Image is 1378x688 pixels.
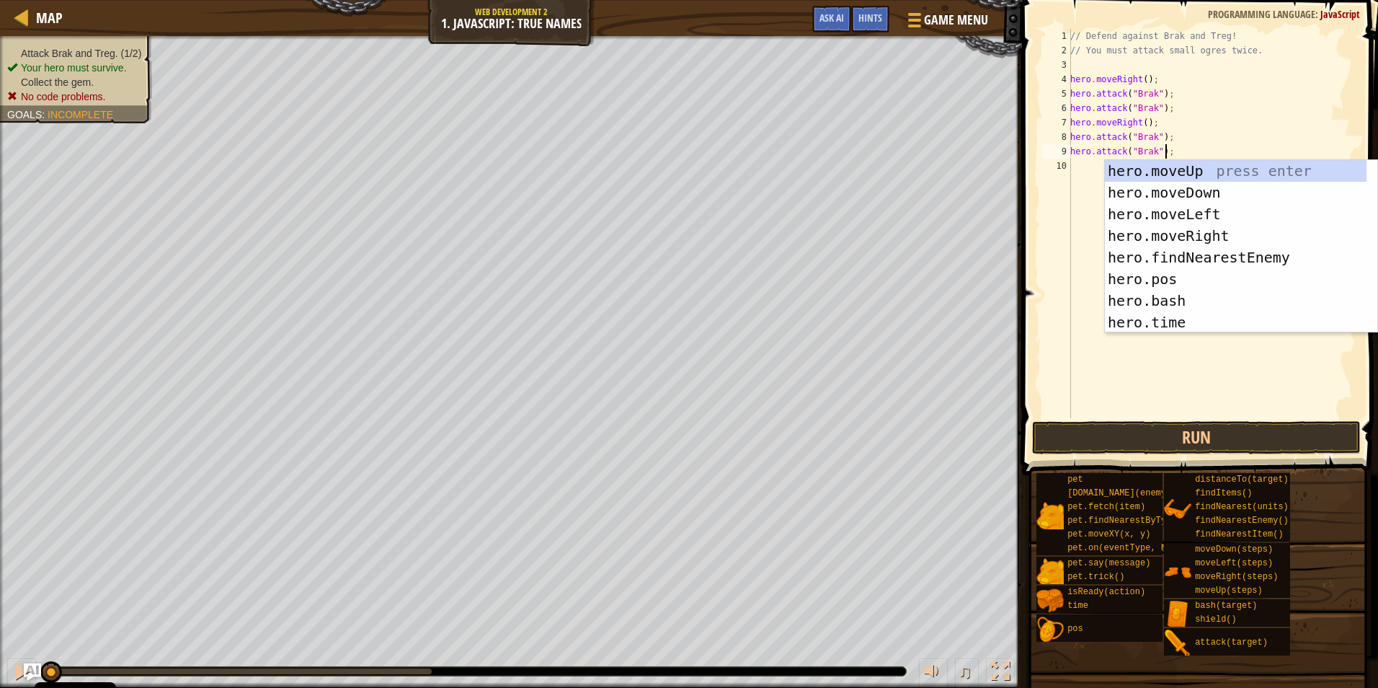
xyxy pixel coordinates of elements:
[42,109,48,120] span: :
[858,11,882,25] span: Hints
[1067,502,1145,512] span: pet.fetch(item)
[21,48,141,59] span: Attack Brak and Treg. (1/2)
[1195,488,1252,498] span: findItems()
[1195,475,1289,485] span: distanceTo(target)
[36,8,63,27] span: Map
[1195,572,1278,582] span: moveRight(steps)
[7,46,141,61] li: Attack Brak and Treg.
[1195,586,1263,596] span: moveUp(steps)
[1042,58,1071,72] div: 3
[1164,558,1191,586] img: portrait.png
[1067,475,1083,485] span: pet
[1042,101,1071,115] div: 6
[1067,543,1202,553] span: pet.on(eventType, handler)
[1042,159,1071,173] div: 10
[48,109,113,120] span: Incomplete
[1036,502,1064,529] img: portrait.png
[7,89,141,104] li: No code problems.
[1036,616,1064,643] img: portrait.png
[1067,516,1207,526] span: pet.findNearestByType(type)
[1042,43,1071,58] div: 2
[7,658,36,688] button: Ctrl + P: Pause
[958,661,972,682] span: ♫
[1067,587,1145,597] span: isReady(action)
[1067,488,1171,498] span: [DOMAIN_NAME](enemy)
[1195,614,1237,625] span: shield()
[1067,558,1150,568] span: pet.say(message)
[1164,601,1191,628] img: portrait.png
[1195,516,1289,526] span: findNearestEnemy()
[1032,421,1361,454] button: Run
[1042,72,1071,87] div: 4
[897,6,997,40] button: Game Menu
[21,62,127,74] span: Your hero must survive.
[924,11,988,30] span: Game Menu
[24,663,41,681] button: Ask AI
[1067,624,1083,634] span: pos
[986,658,1015,688] button: Toggle fullscreen
[1067,601,1088,611] span: time
[21,76,94,88] span: Collect the gem.
[7,75,141,89] li: Collect the gem.
[29,8,63,27] a: Map
[1195,601,1257,611] span: bash(target)
[1164,495,1191,523] img: portrait.png
[1164,630,1191,657] img: portrait.png
[1042,115,1071,130] div: 7
[1208,7,1315,21] span: Programming language
[1195,502,1289,512] span: findNearest(units)
[1042,144,1071,159] div: 9
[1195,558,1273,568] span: moveLeft(steps)
[1315,7,1320,21] span: :
[1067,529,1150,539] span: pet.moveXY(x, y)
[955,658,979,688] button: ♫
[819,11,844,25] span: Ask AI
[1036,558,1064,586] img: portrait.png
[1036,587,1064,614] img: portrait.png
[812,6,851,32] button: Ask AI
[919,658,948,688] button: Adjust volume
[1042,130,1071,144] div: 8
[1195,529,1283,539] span: findNearestItem()
[1195,638,1268,648] span: attack(target)
[1042,87,1071,101] div: 5
[1320,7,1360,21] span: JavaScript
[1042,29,1071,43] div: 1
[7,61,141,75] li: Your hero must survive.
[1067,572,1124,582] span: pet.trick()
[21,91,106,102] span: No code problems.
[7,109,42,120] span: Goals
[1195,544,1273,555] span: moveDown(steps)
